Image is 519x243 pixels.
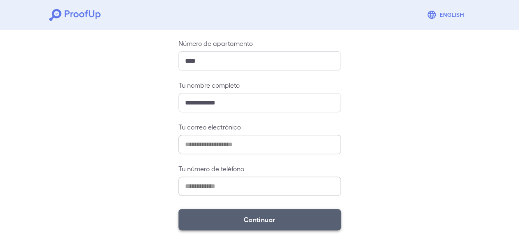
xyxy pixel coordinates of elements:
button: English [423,7,470,23]
button: Continuar [178,209,341,230]
label: Tu nombre completo [178,80,341,90]
label: Tu correo electrónico [178,122,341,132]
label: Número de apartamento [178,39,341,48]
label: Tu número de teléfono [178,164,341,173]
